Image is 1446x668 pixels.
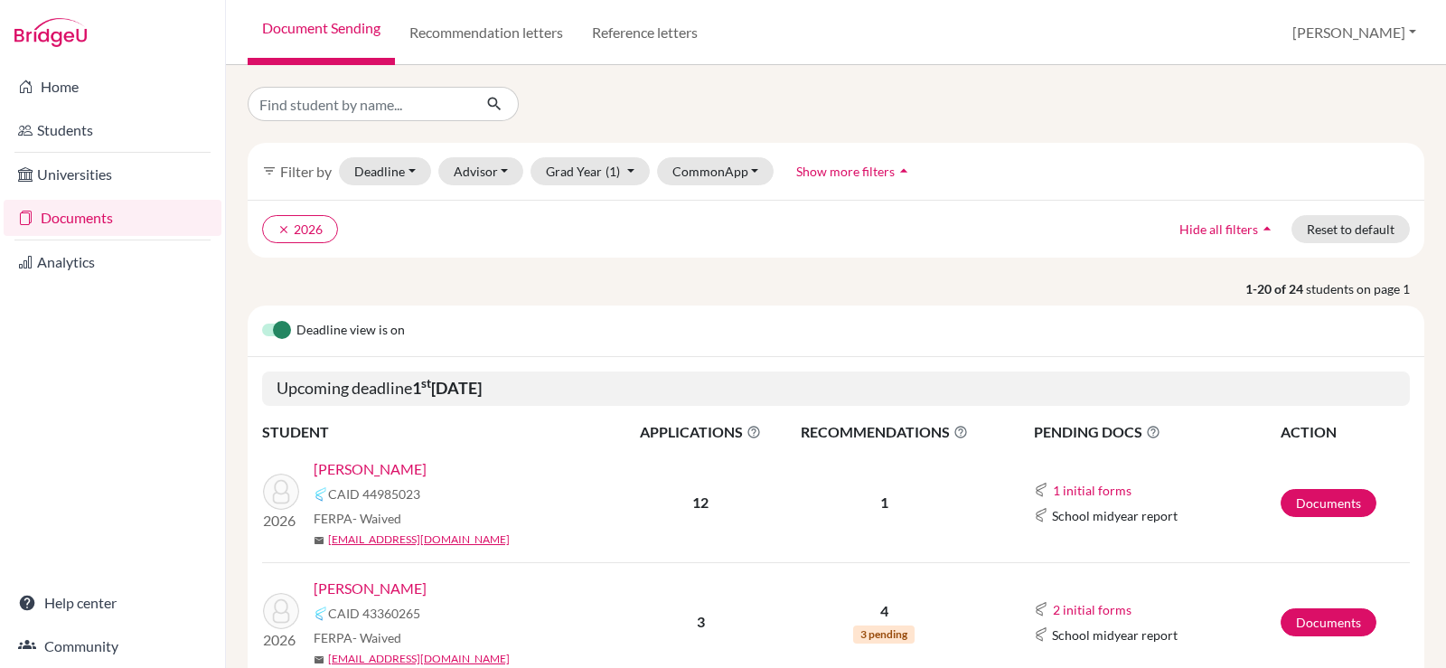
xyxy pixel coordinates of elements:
[779,421,990,443] span: RECOMMENDATIONS
[1052,626,1178,644] span: School midyear report
[314,487,328,502] img: Common App logo
[262,215,338,243] button: clear2026
[692,494,709,511] b: 12
[263,510,299,532] p: 2026
[328,532,510,548] a: [EMAIL_ADDRESS][DOMAIN_NAME]
[14,18,87,47] img: Bridge-U
[697,613,705,630] b: 3
[1284,15,1424,50] button: [PERSON_NAME]
[262,372,1410,406] h5: Upcoming deadline
[1034,627,1048,642] img: Common App logo
[1179,221,1258,237] span: Hide all filters
[4,69,221,105] a: Home
[1245,279,1306,298] strong: 1-20 of 24
[296,320,405,342] span: Deadline view is on
[4,200,221,236] a: Documents
[1291,215,1410,243] button: Reset to default
[4,628,221,664] a: Community
[314,628,401,647] span: FERPA
[421,376,431,390] sup: st
[4,156,221,193] a: Universities
[1034,508,1048,522] img: Common App logo
[1306,279,1424,298] span: students on page 1
[314,509,401,528] span: FERPA
[4,585,221,621] a: Help center
[1034,421,1279,443] span: PENDING DOCS
[1034,602,1048,616] img: Common App logo
[277,223,290,236] i: clear
[4,244,221,280] a: Analytics
[1164,215,1291,243] button: Hide all filtersarrow_drop_up
[531,157,650,185] button: Grad Year(1)
[1280,420,1410,444] th: ACTION
[1281,489,1376,517] a: Documents
[339,157,431,185] button: Deadline
[1052,480,1132,501] button: 1 initial forms
[248,87,472,121] input: Find student by name...
[263,629,299,651] p: 2026
[352,630,401,645] span: - Waived
[624,421,777,443] span: APPLICATIONS
[895,162,913,180] i: arrow_drop_up
[779,492,990,513] p: 1
[438,157,524,185] button: Advisor
[314,654,324,665] span: mail
[314,458,427,480] a: [PERSON_NAME]
[4,112,221,148] a: Students
[412,378,482,398] b: 1 [DATE]
[262,420,624,444] th: STUDENT
[657,157,775,185] button: CommonApp
[606,164,620,179] span: (1)
[280,163,332,180] span: Filter by
[328,485,420,503] span: CAID 44985023
[781,157,928,185] button: Show more filtersarrow_drop_up
[263,474,299,510] img: Ryu, Daniel
[262,164,277,178] i: filter_list
[796,164,895,179] span: Show more filters
[1034,483,1048,497] img: Common App logo
[352,511,401,526] span: - Waived
[328,604,420,623] span: CAID 43360265
[328,651,510,667] a: [EMAIL_ADDRESS][DOMAIN_NAME]
[1052,599,1132,620] button: 2 initial forms
[853,626,915,644] span: 3 pending
[1052,506,1178,525] span: School midyear report
[263,593,299,629] img: Seo, Yejun
[314,607,328,621] img: Common App logo
[1258,220,1276,238] i: arrow_drop_up
[779,600,990,622] p: 4
[314,578,427,599] a: [PERSON_NAME]
[1281,608,1376,636] a: Documents
[314,535,324,546] span: mail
